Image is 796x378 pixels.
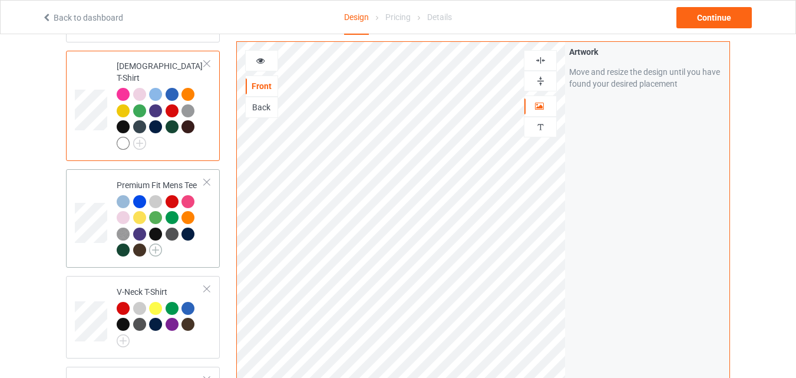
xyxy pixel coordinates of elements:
div: Back [246,101,278,113]
div: Design [344,1,369,35]
a: Back to dashboard [42,13,123,22]
img: heather_texture.png [117,228,130,241]
div: V-Neck T-Shirt [66,276,220,358]
div: Pricing [385,1,411,34]
div: [DEMOGRAPHIC_DATA] T-Shirt [66,51,220,161]
img: svg+xml;base64,PD94bWwgdmVyc2lvbj0iMS4wIiBlbmNvZGluZz0iVVRGLTgiPz4KPHN2ZyB3aWR0aD0iMjJweCIgaGVpZ2... [133,137,146,150]
img: svg+xml;base64,PD94bWwgdmVyc2lvbj0iMS4wIiBlbmNvZGluZz0iVVRGLTgiPz4KPHN2ZyB3aWR0aD0iMjJweCIgaGVpZ2... [117,334,130,347]
div: [DEMOGRAPHIC_DATA] T-Shirt [117,60,204,149]
img: svg%3E%0A [535,55,546,66]
div: Continue [676,7,752,28]
div: Artwork [569,46,725,58]
div: V-Neck T-Shirt [117,286,204,343]
img: svg+xml;base64,PD94bWwgdmVyc2lvbj0iMS4wIiBlbmNvZGluZz0iVVRGLTgiPz4KPHN2ZyB3aWR0aD0iMjJweCIgaGVpZ2... [149,244,162,257]
img: svg%3E%0A [535,121,546,133]
div: Move and resize the design until you have found your desired placement [569,66,725,90]
div: Details [427,1,452,34]
img: svg%3E%0A [535,75,546,87]
div: Front [246,80,278,92]
div: Premium Fit Mens Tee [117,179,204,256]
div: Premium Fit Mens Tee [66,169,220,268]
